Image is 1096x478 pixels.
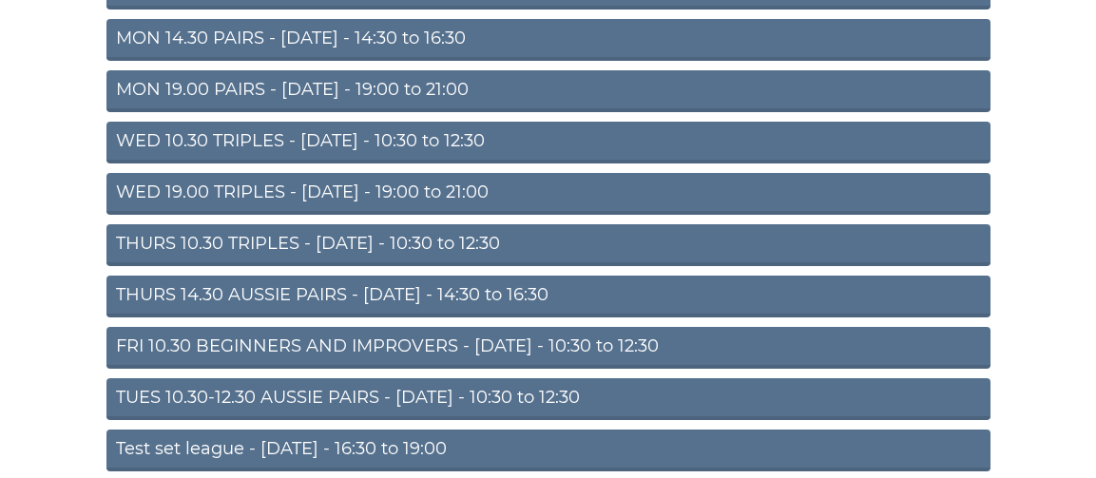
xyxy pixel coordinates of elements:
[106,430,990,471] a: Test set league - [DATE] - 16:30 to 19:00
[106,122,990,163] a: WED 10.30 TRIPLES - [DATE] - 10:30 to 12:30
[106,173,990,215] a: WED 19.00 TRIPLES - [DATE] - 19:00 to 21:00
[106,19,990,61] a: MON 14.30 PAIRS - [DATE] - 14:30 to 16:30
[106,276,990,317] a: THURS 14.30 AUSSIE PAIRS - [DATE] - 14:30 to 16:30
[106,70,990,112] a: MON 19.00 PAIRS - [DATE] - 19:00 to 21:00
[106,224,990,266] a: THURS 10.30 TRIPLES - [DATE] - 10:30 to 12:30
[106,378,990,420] a: TUES 10.30-12.30 AUSSIE PAIRS - [DATE] - 10:30 to 12:30
[106,327,990,369] a: FRI 10.30 BEGINNERS AND IMPROVERS - [DATE] - 10:30 to 12:30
